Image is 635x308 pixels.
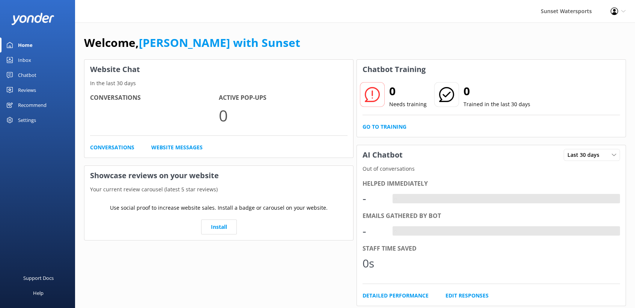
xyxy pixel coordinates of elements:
a: Edit Responses [445,291,489,300]
div: Support Docs [23,270,54,285]
h3: Showcase reviews on your website [84,166,353,185]
div: Inbox [18,53,31,68]
div: - [363,189,385,207]
span: Last 30 days [567,151,604,159]
div: - [393,226,398,236]
p: Your current review carousel (latest 5 star reviews) [84,185,353,194]
p: Needs training [389,100,427,108]
p: Trained in the last 30 days [463,100,530,108]
h3: Website Chat [84,60,353,79]
h2: 0 [389,82,427,100]
div: Help [33,285,44,300]
div: 0s [363,254,385,272]
a: Install [201,219,237,234]
h4: Active Pop-ups [219,93,348,103]
h3: Chatbot Training [357,60,431,79]
div: Staff time saved [363,244,620,254]
div: Home [18,38,33,53]
p: 0 [219,103,348,128]
p: Use social proof to increase website sales. Install a badge or carousel on your website. [110,204,328,212]
div: Reviews [18,83,36,98]
div: Helped immediately [363,179,620,189]
img: yonder-white-logo.png [11,13,54,25]
a: [PERSON_NAME] with Sunset [139,35,300,50]
div: - [363,222,385,240]
div: Chatbot [18,68,36,83]
h1: Welcome, [84,34,300,52]
div: Settings [18,113,36,128]
p: Out of conversations [357,165,626,173]
div: Recommend [18,98,47,113]
p: In the last 30 days [84,79,353,87]
a: Detailed Performance [363,291,429,300]
h4: Conversations [90,93,219,103]
div: Emails gathered by bot [363,211,620,221]
a: Website Messages [151,143,203,152]
h2: 0 [463,82,530,100]
a: Conversations [90,143,134,152]
a: Go to Training [363,123,406,131]
div: - [393,194,398,204]
h3: AI Chatbot [357,145,408,165]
